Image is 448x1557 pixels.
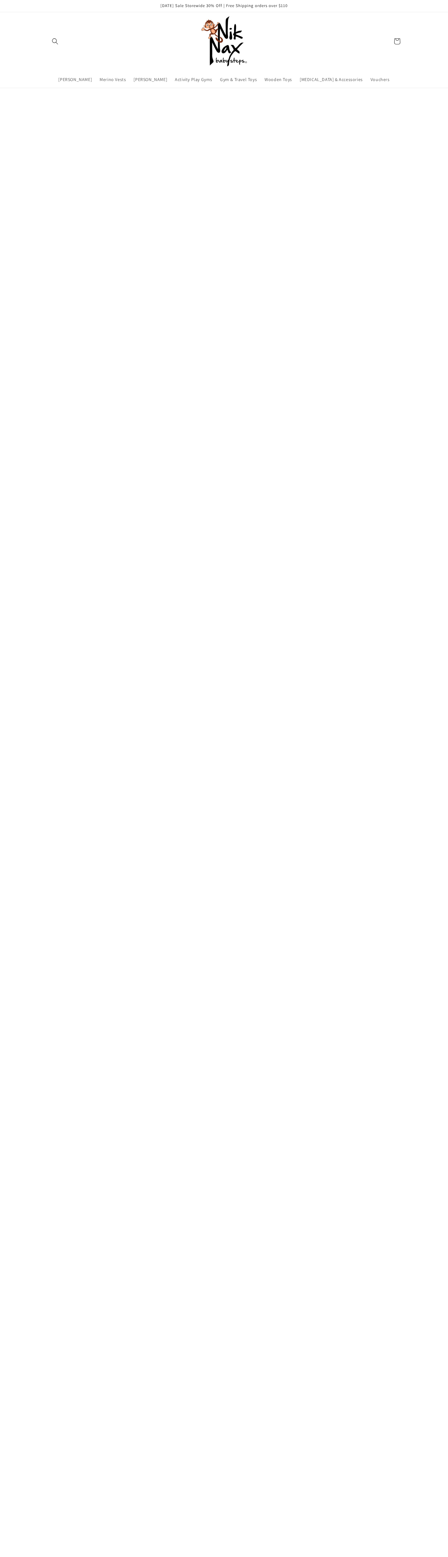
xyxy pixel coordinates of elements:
[48,34,62,48] summary: Search
[160,3,288,8] span: [DATE] Sale Storewide 30% Off | Free Shipping orders over $110
[300,77,363,82] span: [MEDICAL_DATA] & Accessories
[130,73,171,86] a: [PERSON_NAME]
[371,77,390,82] span: Vouchers
[296,73,367,86] a: [MEDICAL_DATA] & Accessories
[216,73,261,86] a: Gym & Travel Toys
[367,73,394,86] a: Vouchers
[196,13,252,70] a: Nik Nax
[171,73,216,86] a: Activity Play Gyms
[134,77,167,82] span: [PERSON_NAME]
[265,77,292,82] span: Wooden Toys
[199,16,250,67] img: Nik Nax
[220,77,257,82] span: Gym & Travel Toys
[96,73,130,86] a: Merino Vests
[175,77,212,82] span: Activity Play Gyms
[261,73,296,86] a: Wooden Toys
[100,77,126,82] span: Merino Vests
[58,77,92,82] span: [PERSON_NAME]
[54,73,96,86] a: [PERSON_NAME]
